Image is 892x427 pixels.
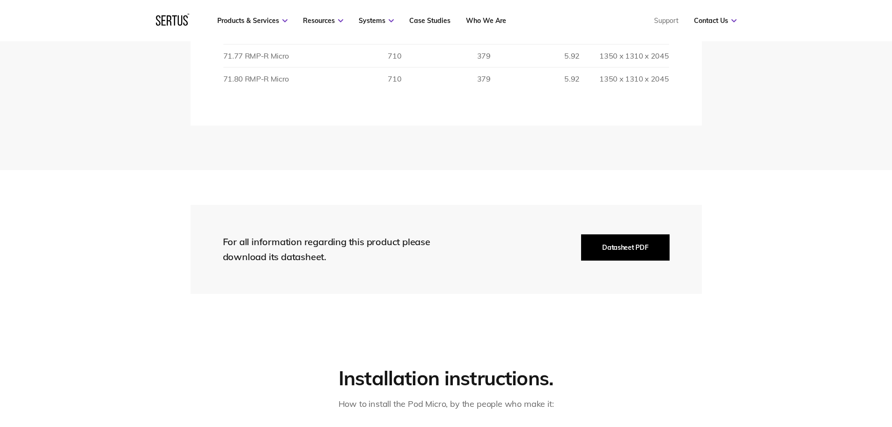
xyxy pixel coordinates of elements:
[654,16,678,25] a: Support
[491,44,580,67] td: 5.92
[580,67,669,90] td: 1350 x 1310 x 2045
[223,67,312,90] td: 71.80 RMP-R Micro
[694,16,737,25] a: Contact Us
[303,16,343,25] a: Resources
[191,366,702,391] h2: Installation instructions.
[217,16,288,25] a: Products & Services
[223,44,312,67] td: 71.77 RMP-R Micro
[223,234,448,264] div: For all information regarding this product please download its datasheet.
[409,16,450,25] a: Case Studies
[466,16,506,25] a: Who We Are
[312,44,401,67] td: 710
[401,44,490,67] td: 379
[581,234,669,261] button: Datasheet PDF
[292,397,601,411] div: How to install the Pod Micro, by the people who make it:
[580,44,669,67] td: 1350 x 1310 x 2045
[491,67,580,90] td: 5.92
[312,67,401,90] td: 710
[359,16,394,25] a: Systems
[401,67,490,90] td: 379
